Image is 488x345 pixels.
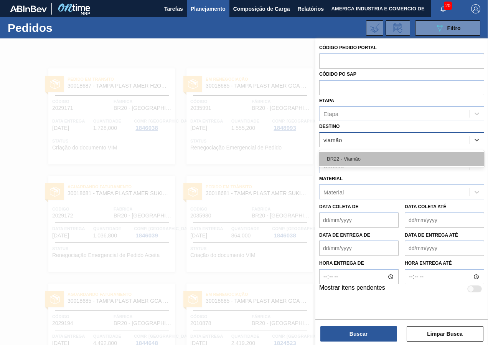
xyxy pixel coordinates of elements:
[444,2,452,10] span: 20
[319,124,340,129] label: Destino
[323,111,338,117] div: Etapa
[10,5,47,12] img: TNhmsLtSVTkK8tSr43FrP2fwEKptu5GPRR3wAAAABJRU5ErkJggg==
[191,4,226,13] span: Planejamento
[319,71,356,77] label: Códido PO SAP
[431,3,455,14] button: Notificações
[319,150,343,155] label: Carteira
[319,176,343,181] label: Material
[319,204,358,209] label: Data coleta de
[405,241,484,256] input: dd/mm/yyyy
[386,20,410,36] div: Solicitação de Revisão de Pedidos
[8,23,114,32] h1: Pedidos
[415,20,480,36] button: Filtro
[447,25,461,31] span: Filtro
[366,20,383,36] div: Importar Negociações dos Pedidos
[298,4,324,13] span: Relatórios
[471,4,480,13] img: Logout
[319,98,334,103] label: Etapa
[164,4,183,13] span: Tarefas
[405,232,458,238] label: Data de Entrega até
[233,4,290,13] span: Composição de Carga
[319,45,377,50] label: Código Pedido Portal
[319,284,385,294] label: Mostrar itens pendentes
[323,189,344,195] div: Material
[319,152,484,166] div: BR22 - Viamão
[319,241,399,256] input: dd/mm/yyyy
[405,258,484,269] label: Hora entrega até
[319,212,399,228] input: dd/mm/yyyy
[405,212,484,228] input: dd/mm/yyyy
[319,232,370,238] label: Data de Entrega de
[405,204,446,209] label: Data coleta até
[319,258,399,269] label: Hora entrega de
